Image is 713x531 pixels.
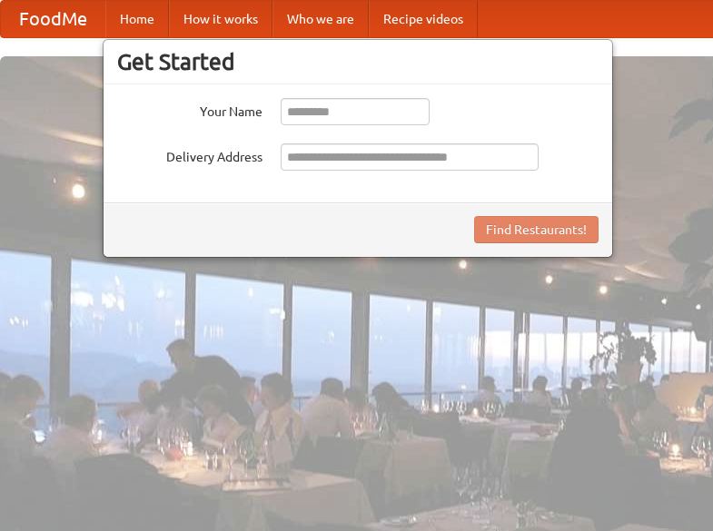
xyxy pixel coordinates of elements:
[272,1,369,37] a: Who we are
[474,216,599,243] button: Find Restaurants!
[105,1,169,37] a: Home
[369,1,478,37] a: Recipe videos
[117,143,262,166] label: Delivery Address
[117,98,262,121] label: Your Name
[169,1,272,37] a: How it works
[1,1,105,37] a: FoodMe
[117,48,599,75] h3: Get Started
